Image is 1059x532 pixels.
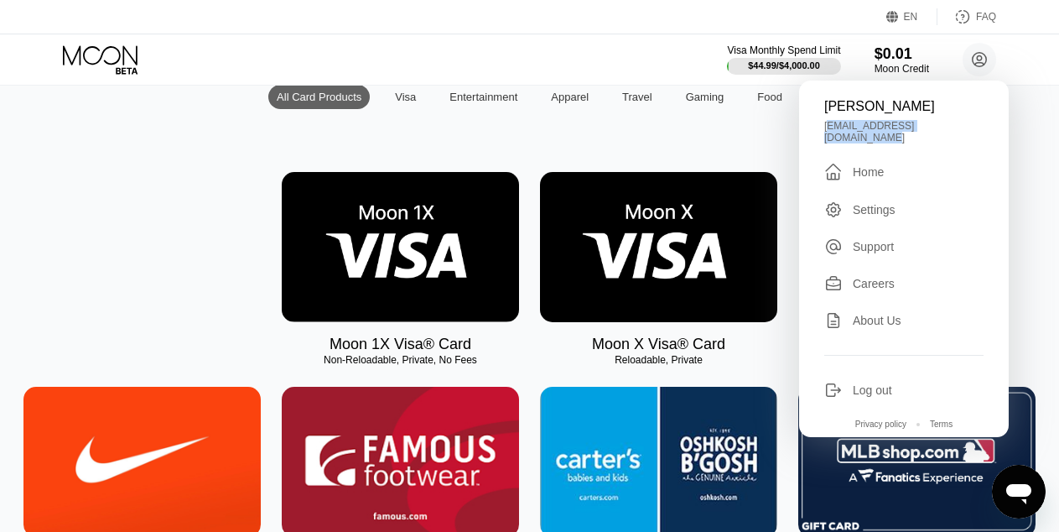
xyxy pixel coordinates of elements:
[875,45,929,63] div: $0.01
[449,91,517,103] div: Entertainment
[824,162,984,182] div: Home
[853,240,894,253] div: Support
[824,99,984,114] div: [PERSON_NAME]
[622,91,652,103] div: Travel
[282,354,519,366] div: Non-Reloadable, Private, No Fees
[677,85,733,109] div: Gaming
[824,381,984,399] div: Log out
[853,165,884,179] div: Home
[875,63,929,75] div: Moon Credit
[824,162,843,182] div: 
[757,91,782,103] div: Food
[749,85,791,109] div: Food
[727,44,840,56] div: Visa Monthly Spend Limit
[387,85,424,109] div: Visa
[592,336,725,353] div: Moon X Visa® Card
[614,85,661,109] div: Travel
[886,8,937,25] div: EN
[441,85,526,109] div: Entertainment
[853,277,895,290] div: Careers
[748,60,820,70] div: $44.99 / $4,000.00
[937,8,996,25] div: FAQ
[824,274,984,293] div: Careers
[875,45,929,75] div: $0.01Moon Credit
[853,314,901,327] div: About Us
[330,336,471,353] div: Moon 1X Visa® Card
[542,85,597,109] div: Apparel
[904,11,918,23] div: EN
[824,120,984,143] div: [EMAIL_ADDRESS][DOMAIN_NAME]
[268,85,370,109] div: All Card Products
[824,201,984,219] div: Settings
[727,44,840,75] div: Visa Monthly Spend Limit$44.99/$4,000.00
[395,91,416,103] div: Visa
[855,420,906,429] div: Privacy policy
[930,420,953,429] div: Terms
[551,91,589,103] div: Apparel
[992,465,1046,519] iframe: Button to launch messaging window
[853,383,892,397] div: Log out
[277,91,361,103] div: All Card Products
[824,237,984,256] div: Support
[976,11,996,23] div: FAQ
[540,354,777,366] div: Reloadable, Private
[686,91,724,103] div: Gaming
[853,203,895,216] div: Settings
[824,311,984,330] div: About Us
